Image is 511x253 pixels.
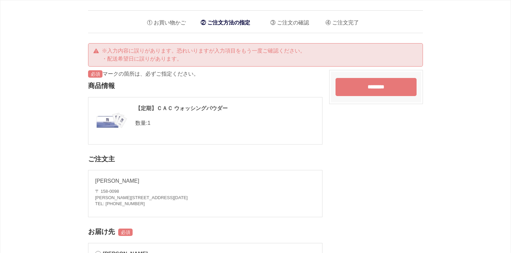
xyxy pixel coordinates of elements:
h2: ご注文主 [88,151,322,167]
p: [PERSON_NAME] [95,177,315,185]
li: ご注文方法の指定 [197,16,253,29]
h2: お届け先 [88,224,322,240]
h2: 商品情報 [88,78,322,94]
p: 数量: [95,119,315,127]
p: マークの箇所は、必ずご指定ください。 [88,70,322,78]
div: ※入力内容に誤りがあります。恐れいりますが入力項目をもう一度ご確認ください。 ・配送希望日に誤りがあります。 [88,43,423,67]
span: 1 [147,120,150,126]
li: ご注文の確認 [265,14,309,28]
div: 【定期】ＣＡＣ ウォッシングパウダー [95,104,315,113]
li: ご注文完了 [320,14,359,28]
li: お買い物かご [142,14,186,28]
address: 〒 158-0098 [PERSON_NAME][STREET_ADDRESS][DATE] TEL: [PHONE_NUMBER] [95,188,315,207]
img: 060004t.jpg [95,104,129,138]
